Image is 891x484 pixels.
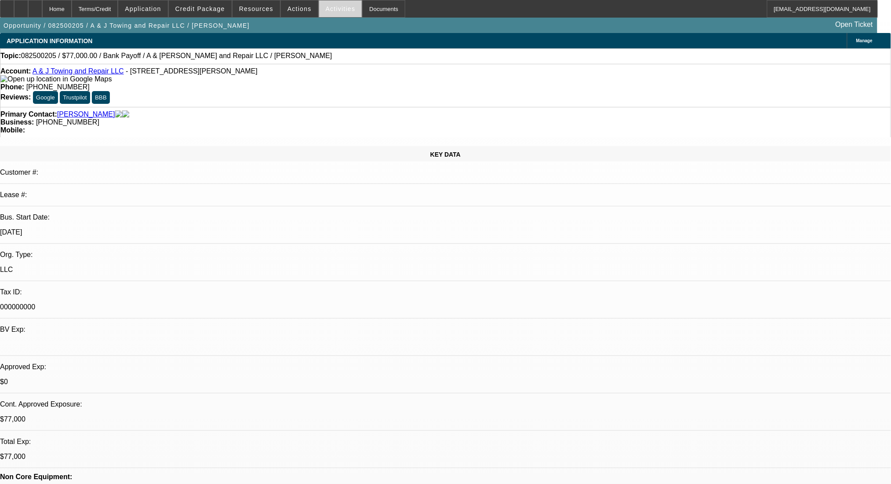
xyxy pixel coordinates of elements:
span: [PHONE_NUMBER] [26,83,90,91]
strong: Account: [0,67,31,75]
span: Resources [239,5,273,12]
button: Activities [319,0,362,17]
button: Resources [233,0,280,17]
a: Open Ticket [832,17,876,32]
span: 082500205 / $77,000.00 / Bank Payoff / A & [PERSON_NAME] and Repair LLC / [PERSON_NAME] [21,52,332,60]
span: [PHONE_NUMBER] [36,118,99,126]
button: Google [33,91,58,104]
span: Opportunity / 082500205 / A & J Towing and Repair LLC / [PERSON_NAME] [4,22,250,29]
a: View Google Maps [0,75,112,83]
span: APPLICATION INFORMATION [7,37,92,44]
img: linkedin-icon.png [122,110,129,118]
a: A & J Towing and Repair LLC [33,67,124,75]
strong: Mobile: [0,126,25,134]
a: [PERSON_NAME] [57,110,115,118]
button: Actions [281,0,318,17]
span: Credit Package [175,5,225,12]
span: Activities [326,5,356,12]
button: Application [118,0,167,17]
strong: Phone: [0,83,24,91]
strong: Primary Contact: [0,110,57,118]
button: Trustpilot [60,91,90,104]
button: BBB [92,91,110,104]
button: Credit Package [169,0,232,17]
span: Application [125,5,161,12]
img: facebook-icon.png [115,110,122,118]
img: Open up location in Google Maps [0,75,112,83]
span: Manage [856,38,873,43]
span: - [STREET_ADDRESS][PERSON_NAME] [126,67,258,75]
span: Actions [287,5,312,12]
span: KEY DATA [430,151,461,158]
strong: Business: [0,118,34,126]
strong: Reviews: [0,93,31,101]
strong: Topic: [0,52,21,60]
